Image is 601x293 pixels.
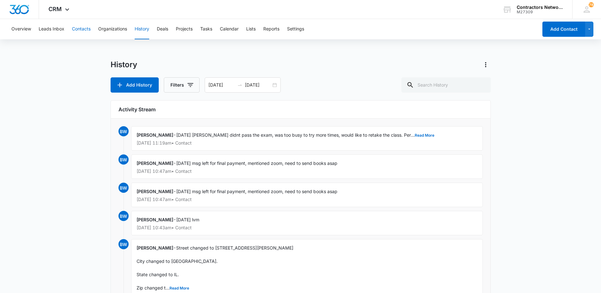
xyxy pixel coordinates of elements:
div: - [131,183,483,207]
span: BW [118,239,129,249]
span: BW [118,183,129,193]
span: Street changed to [STREET_ADDRESS][PERSON_NAME] City changed to [GEOGRAPHIC_DATA]. State changed ... [137,245,293,290]
button: Leads Inbox [39,19,64,39]
button: Projects [176,19,193,39]
input: End date [245,81,271,88]
button: Filters [164,77,200,93]
button: Add Contact [542,22,585,37]
input: Search History [401,77,491,93]
span: swap-right [237,82,242,88]
p: [DATE] 10:47am • Contact [137,197,477,202]
h1: History [111,60,137,69]
button: Overview [11,19,31,39]
h6: Activity Stream [118,106,483,113]
span: [PERSON_NAME] [137,245,173,251]
span: [PERSON_NAME] [137,160,173,166]
button: Calendar [220,19,239,39]
div: - [131,211,483,235]
span: BW [118,126,129,136]
p: [DATE] 10:43am • Contact [137,225,477,230]
p: [DATE] 11:19am • Contact [137,141,477,145]
div: account name [517,5,563,10]
span: BW [118,211,129,221]
span: to [237,82,242,88]
button: Organizations [98,19,127,39]
input: Start date [208,81,235,88]
div: - [131,126,483,151]
button: Lists [246,19,256,39]
span: [DATE] lvm [176,217,199,222]
span: [PERSON_NAME] [137,217,173,222]
span: [DATE] msg left for final payment, mentioned zoom, need to send books asap [176,189,337,194]
p: [DATE] 10:47am • Contact [137,169,477,173]
span: 78 [589,2,594,7]
span: CRM [48,6,62,12]
button: Settings [287,19,304,39]
button: Actions [481,60,491,70]
span: BW [118,154,129,165]
button: Tasks [200,19,212,39]
span: [PERSON_NAME] [137,189,173,194]
div: - [131,154,483,179]
span: [DATE] msg left for final payment, mentioned zoom, need to send books asap [176,160,337,166]
div: account id [517,10,563,14]
button: History [135,19,149,39]
button: Add History [111,77,159,93]
span: [PERSON_NAME] [137,132,173,138]
button: Read More [415,133,434,137]
button: Deals [157,19,168,39]
div: notifications count [589,2,594,7]
button: Reports [263,19,279,39]
span: [DATE] [PERSON_NAME] didnt pass the exam, was too busy to try more times, would like to retake th... [176,132,434,138]
button: Contacts [72,19,91,39]
button: Read More [169,286,189,290]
